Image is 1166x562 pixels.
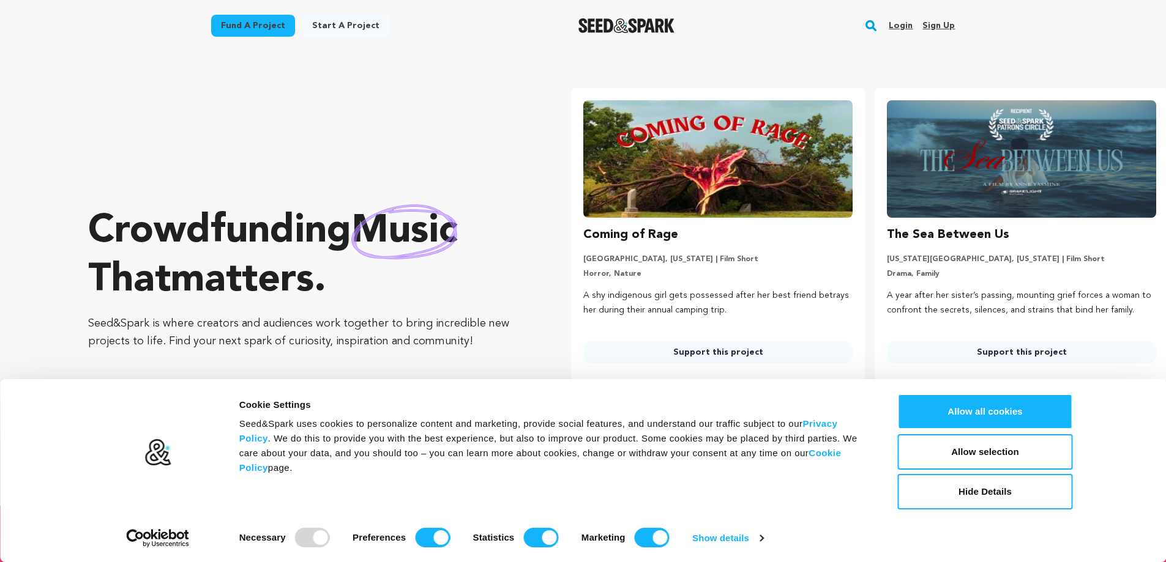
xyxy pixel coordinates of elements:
span: matters [171,261,314,300]
p: Seed&Spark is where creators and audiences work together to bring incredible new projects to life... [88,315,522,350]
a: Support this project [887,341,1156,363]
a: Seed&Spark Homepage [578,18,675,33]
strong: Marketing [581,532,626,542]
a: Login [889,16,913,35]
img: The Sea Between Us image [887,100,1156,218]
a: Usercentrics Cookiebot - opens in a new window [104,529,211,547]
strong: Necessary [239,532,286,542]
p: Crowdfunding that . [88,207,522,305]
img: Seed&Spark Logo Dark Mode [578,18,675,33]
img: logo [144,438,171,467]
img: Coming of Rage image [583,100,853,218]
strong: Statistics [473,532,515,542]
p: [US_STATE][GEOGRAPHIC_DATA], [US_STATE] | Film Short [887,254,1156,264]
div: Cookie Settings [239,397,870,412]
p: [GEOGRAPHIC_DATA], [US_STATE] | Film Short [583,254,853,264]
div: Seed&Spark uses cookies to personalize content and marketing, provide social features, and unders... [239,416,870,475]
a: Support this project [583,341,853,363]
a: Fund a project [211,15,295,37]
button: Allow selection [898,434,1073,470]
h3: The Sea Between Us [887,225,1009,245]
h3: Coming of Rage [583,225,678,245]
p: A year after her sister’s passing, mounting grief forces a woman to confront the secrets, silence... [887,289,1156,318]
img: hand sketched image [351,204,457,259]
button: Hide Details [898,474,1073,509]
a: Start a project [302,15,389,37]
button: Allow all cookies [898,394,1073,429]
strong: Preferences [353,532,406,542]
a: Show details [692,529,763,547]
p: Drama, Family [887,269,1156,279]
a: Sign up [922,16,955,35]
p: Horror, Nature [583,269,853,279]
p: A shy indigenous girl gets possessed after her best friend betrays her during their annual campin... [583,289,853,318]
